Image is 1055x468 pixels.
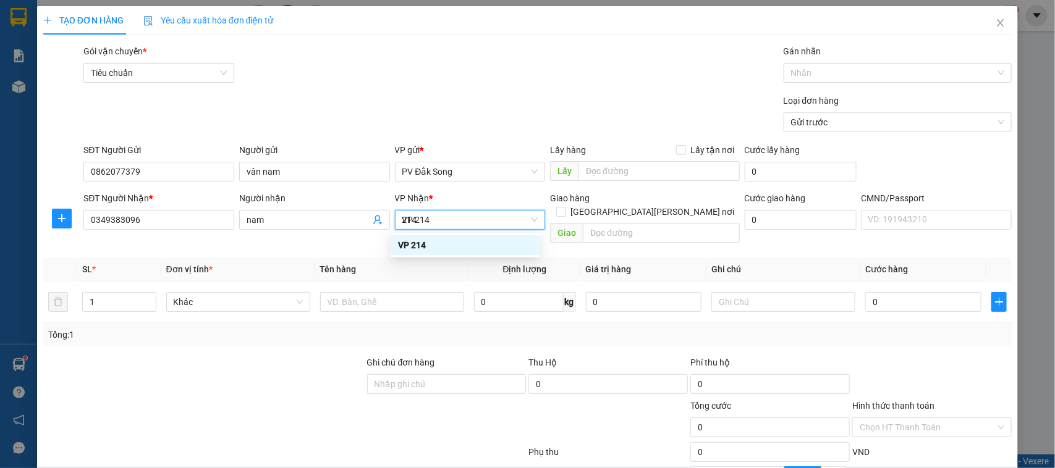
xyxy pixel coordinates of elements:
div: CMND/Passport [862,191,1012,205]
img: icon [143,16,153,26]
label: Hình thức thanh toán [852,401,934,411]
span: VND [852,447,870,457]
div: SĐT Người Gửi [83,143,234,157]
span: VP 214 [402,211,538,229]
span: Giá trị hàng [586,264,632,274]
button: Close [983,6,1018,41]
span: Tổng cước [690,401,731,411]
span: plus [992,297,1006,307]
span: plus [43,16,52,25]
span: plus [53,214,71,224]
span: Gửi trước [791,113,1005,132]
span: Thu Hộ [528,357,557,367]
button: delete [48,292,68,312]
div: Tổng: 1 [48,328,408,341]
span: Giao hàng [550,193,590,203]
label: Ghi chú đơn hàng [367,357,435,367]
span: kg [564,292,576,312]
span: Gói vận chuyển [83,46,146,56]
div: Người nhận [239,191,390,205]
label: Gán nhãn [784,46,821,56]
div: VP gửi [395,143,546,157]
input: Dọc đường [583,223,740,243]
span: Lấy tận nơi [686,143,740,157]
input: Cước lấy hàng [745,162,857,182]
input: Dọc đường [578,161,740,181]
label: Cước lấy hàng [745,145,800,155]
div: SĐT Người Nhận [83,191,234,205]
input: Ghi chú đơn hàng [367,374,527,394]
label: Loại đơn hàng [784,96,839,106]
input: Cước giao hàng [745,210,857,230]
input: Ghi Chú [711,292,855,312]
span: Yêu cầu xuất hóa đơn điện tử [143,15,274,25]
span: Lấy hàng [550,145,586,155]
span: Tên hàng [320,264,357,274]
div: Phụ thu [528,445,690,467]
input: 0 [586,292,702,312]
button: plus [52,209,72,228]
label: Cước giao hàng [745,193,806,203]
span: Giao [550,223,583,243]
span: Lấy [550,161,578,181]
span: Đơn vị tính [166,264,213,274]
span: Khác [174,293,303,311]
input: VD: Bàn, Ghế [320,292,464,312]
div: Phí thu hộ [690,356,850,374]
span: [GEOGRAPHIC_DATA][PERSON_NAME] nơi [566,205,740,219]
div: Người gửi [239,143,390,157]
span: VP Nhận [395,193,430,203]
span: PV Đắk Song [402,162,538,181]
button: plus [991,292,1007,312]
span: TẠO ĐƠN HÀNG [43,15,124,25]
span: Cước hàng [865,264,908,274]
span: Định lượng [503,264,547,274]
span: close [996,18,1006,28]
span: Tiêu chuẩn [91,64,227,82]
th: Ghi chú [706,257,860,282]
span: user-add [373,215,383,225]
span: SL [82,264,92,274]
